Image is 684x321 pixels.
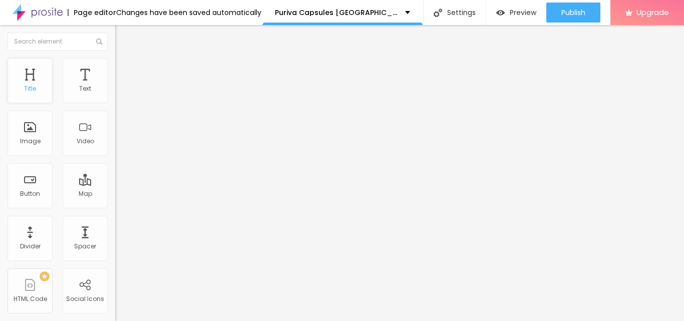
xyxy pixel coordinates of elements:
div: Spacer [74,243,96,250]
div: Divider [20,243,41,250]
div: Video [77,138,94,145]
div: Map [79,190,92,197]
div: Social Icons [66,295,104,302]
div: HTML Code [14,295,47,302]
div: Image [20,138,41,145]
img: Icone [96,39,102,45]
p: Puriva Capsules [GEOGRAPHIC_DATA] [275,9,398,16]
button: Publish [546,3,600,23]
img: view-1.svg [496,9,505,17]
div: Text [79,85,91,92]
input: Search element [8,33,108,51]
div: Changes have been saved automatically [116,9,261,16]
button: Preview [486,3,546,23]
div: Title [24,85,36,92]
iframe: Editor [115,25,684,321]
span: Upgrade [636,8,669,17]
span: Publish [561,9,585,17]
span: Preview [510,9,536,17]
div: Button [20,190,40,197]
img: Icone [434,9,442,17]
div: Page editor [68,9,116,16]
